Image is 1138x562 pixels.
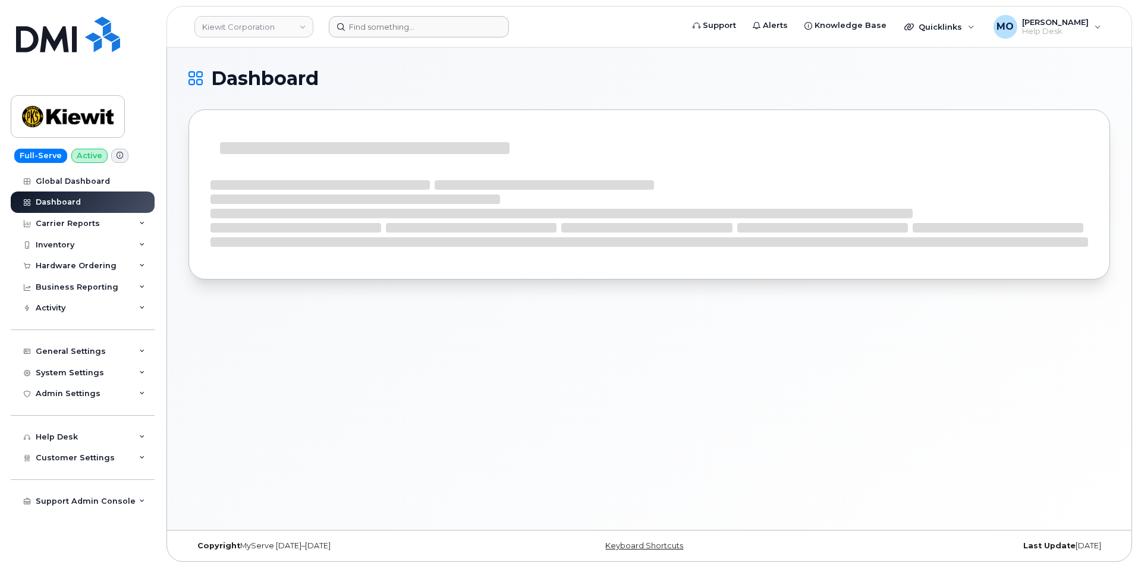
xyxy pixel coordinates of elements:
span: Dashboard [211,70,319,87]
a: Keyboard Shortcuts [605,541,683,550]
iframe: Messenger Launcher [1086,510,1129,553]
div: [DATE] [803,541,1110,551]
strong: Last Update [1023,541,1076,550]
strong: Copyright [197,541,240,550]
div: MyServe [DATE]–[DATE] [188,541,496,551]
